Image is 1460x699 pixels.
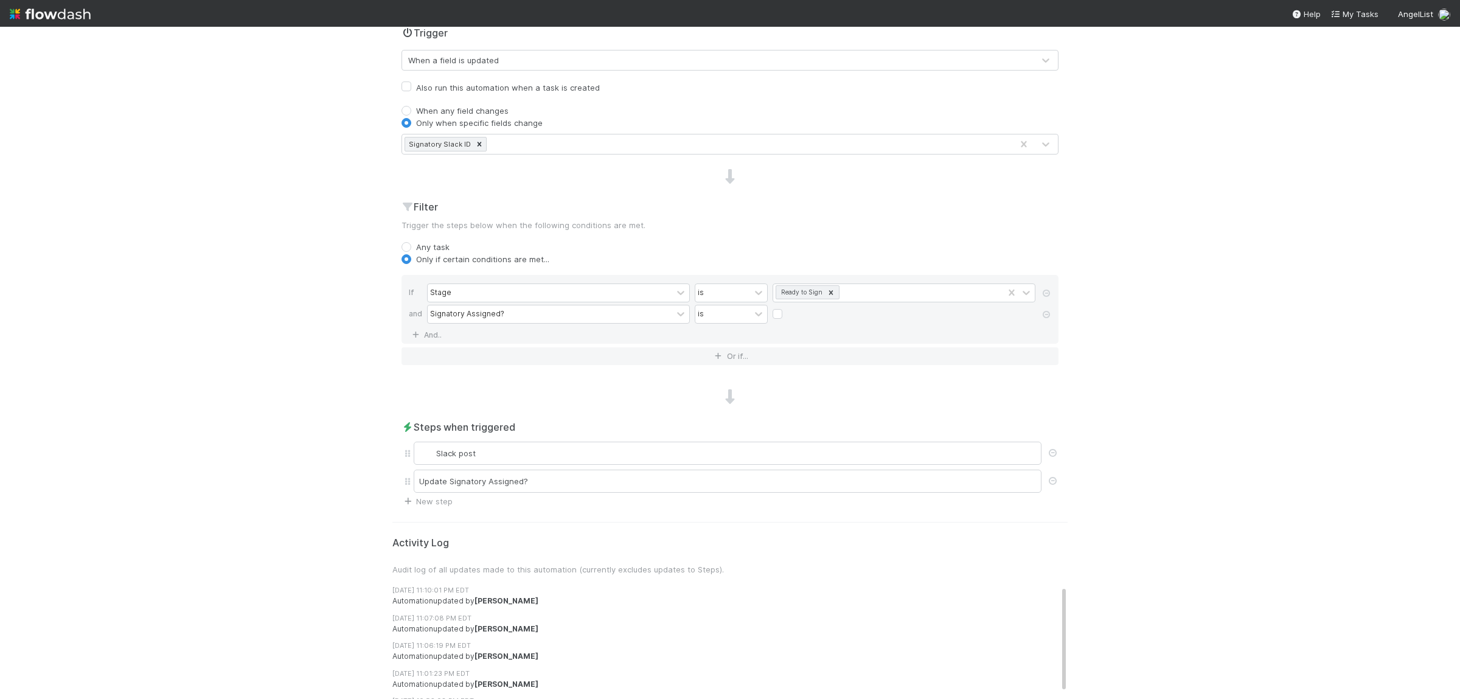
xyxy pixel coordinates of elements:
[777,286,824,299] div: Ready to Sign
[409,326,447,344] a: And..
[401,200,1058,214] h2: Filter
[392,669,1068,679] div: [DATE] 11:01:23 PM EDT
[416,241,450,253] label: Any task
[698,287,704,298] div: is
[392,596,1068,607] div: Automation updated by
[392,641,1068,651] div: [DATE] 11:06:19 PM EDT
[474,596,538,605] strong: [PERSON_NAME]
[392,537,1068,549] h5: Activity Log
[392,563,1068,576] p: Audit log of all updates made to this automation (currently excludes updates to Steps).
[401,219,1058,231] p: Trigger the steps below when the following conditions are met.
[416,117,543,129] label: Only when specific fields change
[401,26,448,40] h2: Trigger
[416,80,600,95] label: Also run this automation when a task is created
[474,680,538,689] strong: [PERSON_NAME]
[392,613,1068,624] div: [DATE] 11:07:08 PM EDT
[401,496,453,506] a: New step
[405,137,473,151] div: Signatory Slack ID
[698,308,704,319] div: is
[1438,9,1450,21] img: avatar_55b415e2-df6a-4422-95b4-4512075a58f2.png
[430,308,504,319] div: Signatory Assigned?
[401,420,1058,434] h2: Steps when triggered
[392,585,1068,596] div: [DATE] 11:10:01 PM EDT
[430,287,451,298] div: Stage
[1291,8,1321,20] div: Help
[409,305,427,326] div: and
[409,283,427,305] div: If
[392,651,1068,662] div: Automation updated by
[419,449,431,457] img: slack-logo-be3b6b95c164fb0f6cff.svg
[1330,9,1378,19] span: My Tasks
[416,105,509,117] label: When any field changes
[1330,8,1378,20] a: My Tasks
[419,447,1036,459] div: Slack post
[474,624,538,633] strong: [PERSON_NAME]
[401,347,1058,365] button: Or if...
[414,470,1041,493] div: Update Signatory Assigned?
[474,652,538,661] strong: [PERSON_NAME]
[10,4,91,24] img: logo-inverted-e16ddd16eac7371096b0.svg
[392,624,1068,635] div: Automation updated by
[408,54,499,66] div: When a field is updated
[416,253,549,265] label: Only if certain conditions are met...
[392,679,1068,690] div: Automation updated by
[1398,9,1433,19] span: AngelList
